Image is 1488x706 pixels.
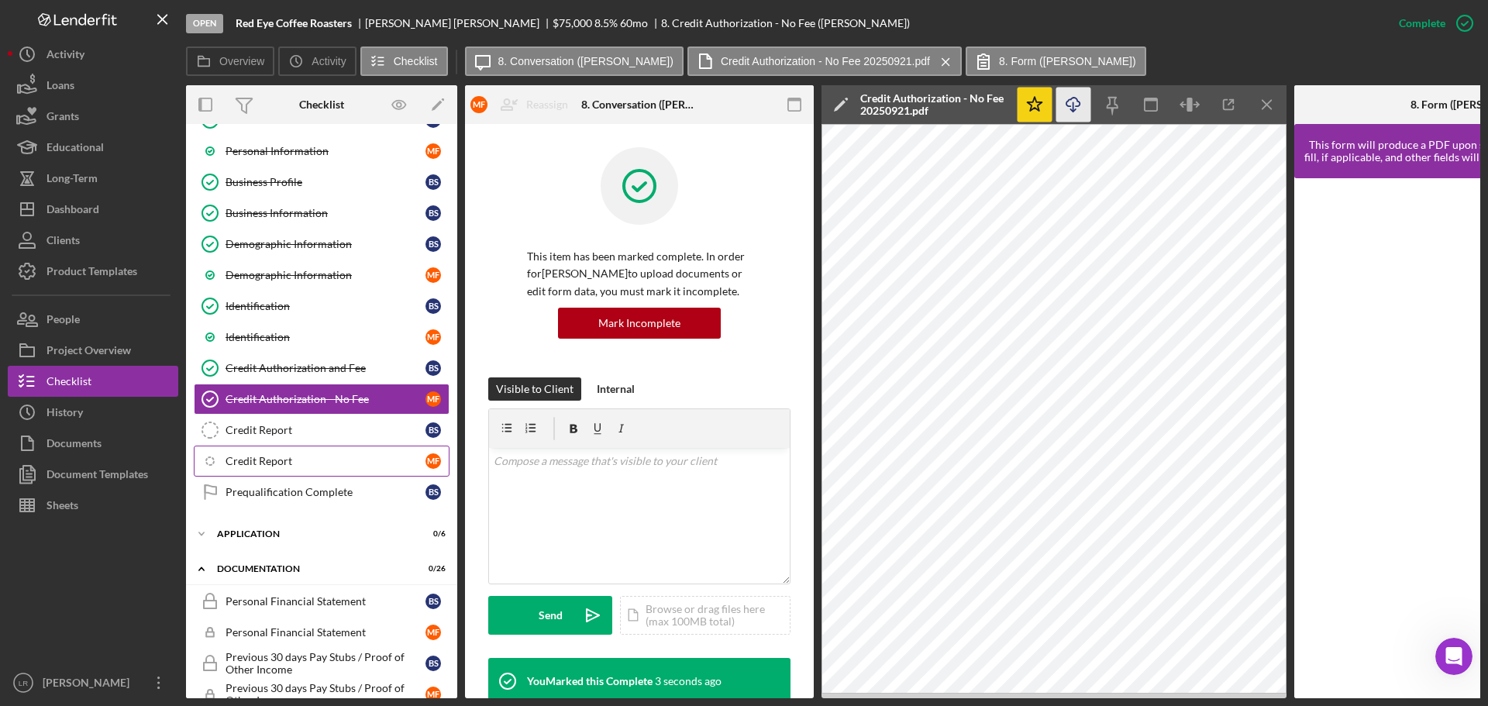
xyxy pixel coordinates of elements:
[365,17,553,29] div: [PERSON_NAME] [PERSON_NAME]
[1383,8,1480,39] button: Complete
[425,205,441,221] div: B S
[226,331,425,343] div: Identification
[194,477,449,508] a: Prequalification CompleteBS
[488,377,581,401] button: Visible to Client
[558,308,721,339] button: Mark Incomplete
[1399,8,1445,39] div: Complete
[394,55,438,67] label: Checklist
[360,46,448,76] button: Checklist
[226,176,425,188] div: Business Profile
[527,675,653,687] div: You Marked this Complete
[470,96,487,113] div: M F
[1435,638,1472,675] iframe: Intercom live chat
[226,424,425,436] div: Credit Report
[425,625,441,640] div: M F
[425,360,441,376] div: B S
[180,324,210,336] span: move
[194,198,449,229] a: Business InformationBS
[425,594,441,609] div: B S
[194,586,449,617] a: Personal Financial StatementBS
[425,236,441,252] div: B S
[299,98,344,111] div: Checklist
[226,362,425,374] div: Credit Authorization and Fee
[425,391,441,407] div: M F
[194,648,449,679] a: Previous 30 days Pay Stubs / Proof of Other IncomeBS
[488,596,612,635] button: Send
[226,486,425,498] div: Prequalification Complete
[425,143,441,159] div: M F
[655,675,722,687] time: 2025-09-21 03:39
[36,522,67,533] span: Home
[160,477,222,490] span: Documents
[236,17,352,29] b: Red Eye Coffee Roasters
[226,393,425,405] div: Credit Authorization - No Fee
[8,667,178,698] button: LR[PERSON_NAME]
[194,617,449,648] a: Personal Financial StatementMF
[194,384,449,415] a: Credit Authorization - No FeeMF
[425,484,441,500] div: B S
[129,522,182,533] span: Messages
[15,375,55,387] span: Closing
[194,446,449,477] a: Credit ReportMF
[418,564,446,573] div: 0 / 26
[11,43,299,73] div: Search for help
[312,55,346,67] label: Activity
[226,207,425,219] div: Business Information
[55,375,112,387] span: Document
[15,426,167,439] span: ... can then securely upload
[244,522,272,533] span: Help
[39,667,139,702] div: [PERSON_NAME]
[15,410,107,422] span: File Request Link
[226,145,425,157] div: Personal Information
[526,89,568,120] div: Reassign
[10,6,40,36] button: go back
[860,92,1007,117] div: Credit Authorization - No Fee 20250921.pdf
[425,329,441,345] div: M F
[598,308,680,339] div: Mark Incomplete
[194,260,449,291] a: Demographic InformationMF
[112,375,167,387] span: Templates
[122,222,184,234] span: Documents
[226,626,425,639] div: Personal Financial Statement
[8,490,178,521] button: Sheets
[226,238,425,250] div: Demographic Information
[194,353,449,384] a: Credit Authorization and FeeBS
[194,322,449,353] a: IdentificationMF
[226,300,425,312] div: Identification
[226,269,425,281] div: Demographic Information
[620,17,648,29] div: 60 mo
[425,687,441,702] div: M F
[594,17,618,29] div: 8.5 %
[194,136,449,167] a: Personal InformationMF
[186,14,223,33] div: Open
[194,415,449,446] a: Credit ReportBS
[425,656,441,671] div: B S
[539,596,563,635] div: Send
[418,529,446,539] div: 0 / 6
[194,291,449,322] a: IdentificationBS
[103,484,206,546] button: Messages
